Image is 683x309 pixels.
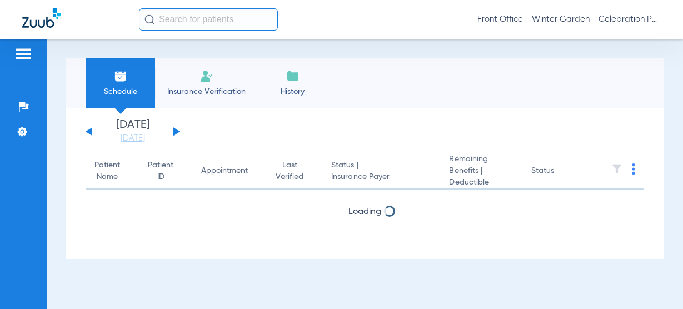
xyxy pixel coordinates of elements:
[449,177,514,188] span: Deductible
[322,153,440,190] th: Status |
[14,47,32,61] img: hamburger-icon
[114,69,127,83] img: Schedule
[148,160,183,183] div: Patient ID
[144,14,154,24] img: Search Icon
[286,69,300,83] img: History
[201,165,258,177] div: Appointment
[99,119,166,144] li: [DATE]
[632,163,635,175] img: group-dot-blue.svg
[331,171,431,183] span: Insurance Payer
[94,86,147,97] span: Schedule
[276,160,313,183] div: Last Verified
[139,8,278,31] input: Search for patients
[440,153,522,190] th: Remaining Benefits |
[266,86,319,97] span: History
[522,153,597,190] th: Status
[148,160,173,183] div: Patient ID
[99,133,166,144] a: [DATE]
[201,165,248,177] div: Appointment
[94,160,120,183] div: Patient Name
[611,163,622,175] img: filter.svg
[22,8,61,28] img: Zuub Logo
[348,207,381,216] span: Loading
[94,160,130,183] div: Patient Name
[276,160,303,183] div: Last Verified
[477,14,661,25] span: Front Office - Winter Garden - Celebration Pediatric Dentistry
[163,86,250,97] span: Insurance Verification
[200,69,213,83] img: Manual Insurance Verification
